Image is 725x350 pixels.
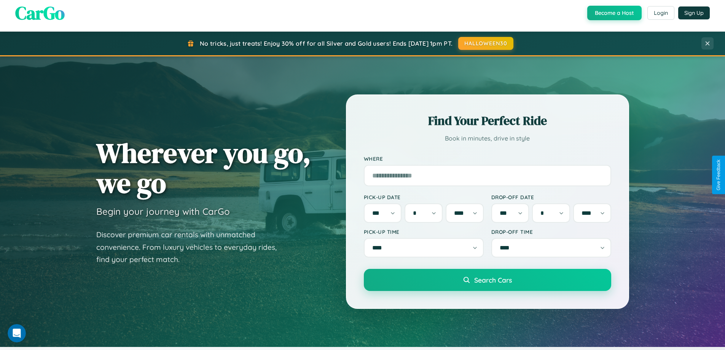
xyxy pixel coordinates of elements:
div: Give Feedback [716,160,721,190]
button: HALLOWEEN30 [458,37,513,50]
button: Become a Host [587,6,642,20]
span: No tricks, just treats! Enjoy 30% off for all Silver and Gold users! Ends [DATE] 1pm PT. [200,40,453,47]
button: Sign Up [678,6,710,19]
label: Where [364,155,611,162]
label: Pick-up Date [364,194,484,200]
h3: Begin your journey with CarGo [96,206,230,217]
iframe: Intercom live chat [8,324,26,342]
p: Book in minutes, drive in style [364,133,611,144]
h1: Wherever you go, we go [96,138,311,198]
h2: Find Your Perfect Ride [364,112,611,129]
button: Search Cars [364,269,611,291]
label: Pick-up Time [364,229,484,235]
span: Search Cars [474,276,512,284]
span: CarGo [15,0,65,26]
label: Drop-off Date [491,194,611,200]
button: Login [647,6,674,20]
p: Discover premium car rentals with unmatched convenience. From luxury vehicles to everyday rides, ... [96,229,287,266]
label: Drop-off Time [491,229,611,235]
